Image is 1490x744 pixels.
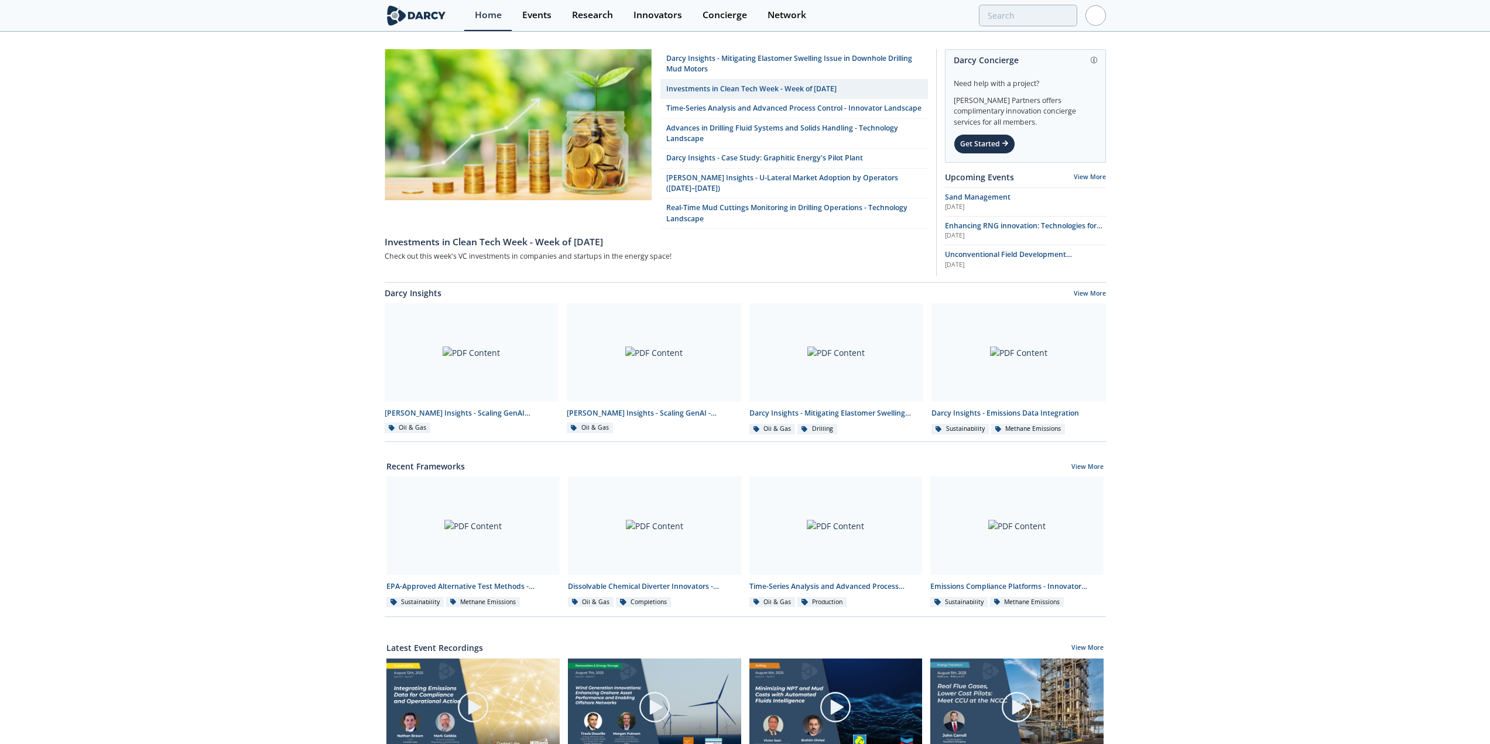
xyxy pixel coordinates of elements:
div: EPA-Approved Alternative Test Methods - Innovator Comparison [386,581,560,592]
div: Events [522,11,552,20]
div: Oil & Gas [568,597,614,608]
div: Oil & Gas [567,423,613,433]
a: PDF Content EPA-Approved Alternative Test Methods - Innovator Comparison Sustainability Methane E... [382,476,564,608]
a: Upcoming Events [945,171,1014,183]
a: Advances in Drilling Fluid Systems and Solids Handling - Technology Landscape [660,119,928,149]
img: play-chapters-gray.svg [1001,691,1033,724]
a: View More [1071,643,1104,654]
div: Oil & Gas [749,597,796,608]
img: logo-wide.svg [385,5,448,26]
input: Advanced Search [979,5,1077,26]
a: Darcy Insights - Mitigating Elastomer Swelling Issue in Downhole Drilling Mud Motors [660,49,928,80]
a: View More [1074,289,1106,300]
a: View More [1074,173,1106,181]
a: PDF Content Darcy Insights - Mitigating Elastomer Swelling Issue in Downhole Drilling Mud Motors ... [745,303,928,435]
div: Sustainability [930,597,988,608]
a: Investments in Clean Tech Week - Week of [DATE] [660,80,928,99]
div: [DATE] [945,260,1106,270]
div: Methane Emissions [446,597,520,608]
div: Dissolvable Chemical Diverter Innovators - Innovator Landscape [568,581,741,592]
span: Enhancing RNG innovation: Technologies for Sustainable Energy [945,221,1102,241]
div: [DATE] [945,231,1106,241]
div: Production [797,597,847,608]
img: play-chapters-gray.svg [457,691,489,724]
a: View More [1071,462,1104,473]
a: PDF Content [PERSON_NAME] Insights - Scaling GenAI Roundtable Oil & Gas [381,303,563,435]
a: Enhancing RNG innovation: Technologies for Sustainable Energy [DATE] [945,221,1106,241]
a: [PERSON_NAME] Insights - U-Lateral Market Adoption by Operators ([DATE]–[DATE]) [660,169,928,199]
div: Oil & Gas [749,424,796,434]
a: PDF Content Darcy Insights - Emissions Data Integration Sustainability Methane Emissions [927,303,1110,435]
div: Darcy Insights - Mitigating Elastomer Swelling Issue in Downhole Drilling Mud Motors [749,408,924,419]
div: Darcy Insights - Emissions Data Integration [931,408,1106,419]
div: Completions [616,597,671,608]
a: Sand Management [DATE] [945,192,1106,212]
a: PDF Content Emissions Compliance Platforms - Innovator Comparison Sustainability Methane Emissions [926,476,1108,608]
div: Sustainability [386,597,444,608]
div: Methane Emissions [991,424,1066,434]
div: Innovators [633,11,682,20]
iframe: chat widget [1441,697,1478,732]
div: Drilling [797,424,837,434]
div: [PERSON_NAME] Partners offers complimentary innovation concierge services for all members. [954,89,1097,128]
img: information.svg [1091,57,1097,63]
div: Time-Series Analysis and Advanced Process Control - Innovator Landscape [749,581,923,592]
img: play-chapters-gray.svg [819,691,852,724]
div: [PERSON_NAME] Insights - Scaling GenAI Roundtable [385,408,559,419]
div: Darcy Concierge [954,50,1097,70]
img: Profile [1085,5,1106,26]
div: Oil & Gas [385,423,431,433]
div: Need help with a project? [954,70,1097,89]
div: Research [572,11,613,20]
div: Methane Emissions [990,597,1064,608]
img: play-chapters-gray.svg [638,691,671,724]
div: Concierge [703,11,747,20]
div: [DATE] [945,203,1106,212]
div: Check out this week's VC investments in companies and startups in the energy space! [385,249,928,263]
div: Sustainability [931,424,989,434]
span: Unconventional Field Development Optimization through Geochemical Fingerprinting Technology [945,249,1072,281]
div: Emissions Compliance Platforms - Innovator Comparison [930,581,1104,592]
a: Time-Series Analysis and Advanced Process Control - Innovator Landscape [660,99,928,118]
span: Sand Management [945,192,1011,202]
div: Get Started [954,134,1015,154]
a: Recent Frameworks [386,460,465,472]
a: PDF Content Time-Series Analysis and Advanced Process Control - Innovator Landscape Oil & Gas Pro... [745,476,927,608]
div: Investments in Clean Tech Week - Week of [DATE] [385,235,928,249]
div: Home [475,11,502,20]
a: Latest Event Recordings [386,642,483,654]
a: Investments in Clean Tech Week - Week of [DATE] [385,229,928,249]
a: PDF Content Dissolvable Chemical Diverter Innovators - Innovator Landscape Oil & Gas Completions [564,476,745,608]
a: Darcy Insights [385,287,441,299]
a: Darcy Insights - Case Study: Graphitic Energy's Pilot Plant [660,149,928,168]
a: PDF Content [PERSON_NAME] Insights - Scaling GenAI - Innovator Spotlights Oil & Gas [563,303,745,435]
a: Real-Time Mud Cuttings Monitoring in Drilling Operations - Technology Landscape [660,198,928,229]
a: Unconventional Field Development Optimization through Geochemical Fingerprinting Technology [DATE] [945,249,1106,269]
div: [PERSON_NAME] Insights - Scaling GenAI - Innovator Spotlights [567,408,741,419]
div: Network [768,11,806,20]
